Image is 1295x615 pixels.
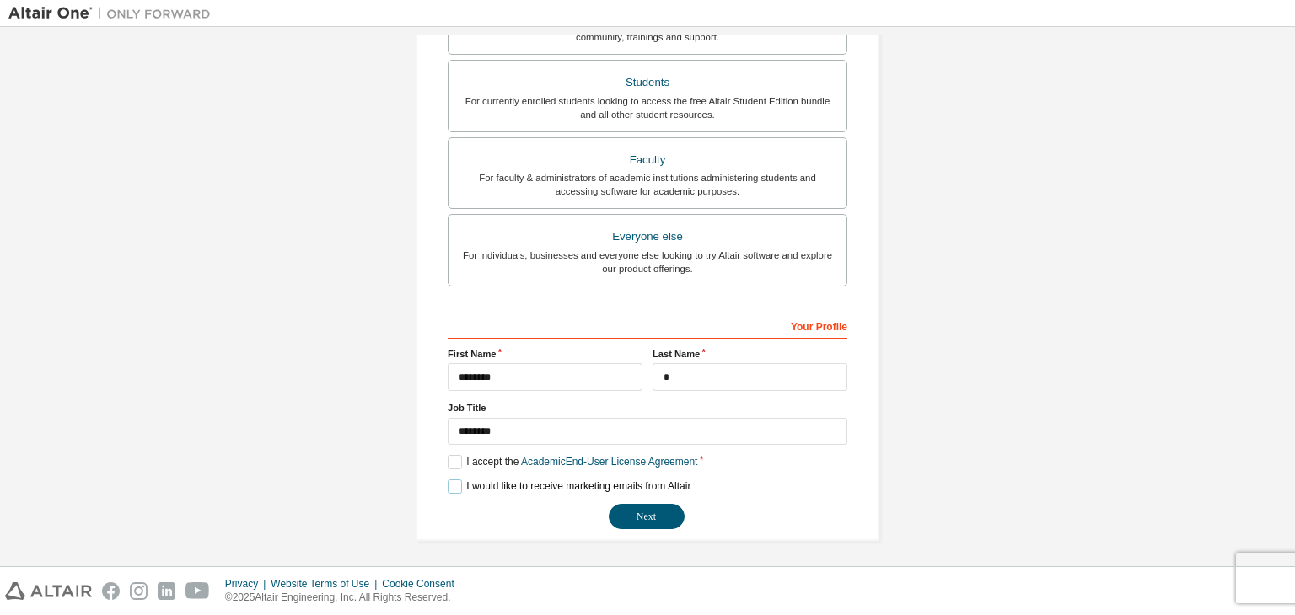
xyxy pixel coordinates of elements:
button: Next [609,504,685,529]
img: instagram.svg [130,582,148,600]
div: For currently enrolled students looking to access the free Altair Student Edition bundle and all ... [459,94,836,121]
p: © 2025 Altair Engineering, Inc. All Rights Reserved. [225,591,465,605]
label: First Name [448,347,642,361]
div: Students [459,71,836,94]
img: youtube.svg [185,582,210,600]
img: linkedin.svg [158,582,175,600]
div: Faculty [459,148,836,172]
img: Altair One [8,5,219,22]
div: Your Profile [448,312,847,339]
label: Last Name [653,347,847,361]
img: facebook.svg [102,582,120,600]
label: Job Title [448,401,847,414]
div: Website Terms of Use [271,577,382,591]
img: altair_logo.svg [5,582,92,600]
label: I would like to receive marketing emails from Altair [448,479,690,494]
div: Privacy [225,577,271,591]
label: I accept the [448,455,697,469]
div: Cookie Consent [382,577,464,591]
a: Academic End-User License Agreement [521,456,697,468]
div: Everyone else [459,225,836,249]
div: For faculty & administrators of academic institutions administering students and accessing softwa... [459,171,836,198]
div: For individuals, businesses and everyone else looking to try Altair software and explore our prod... [459,249,836,275]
